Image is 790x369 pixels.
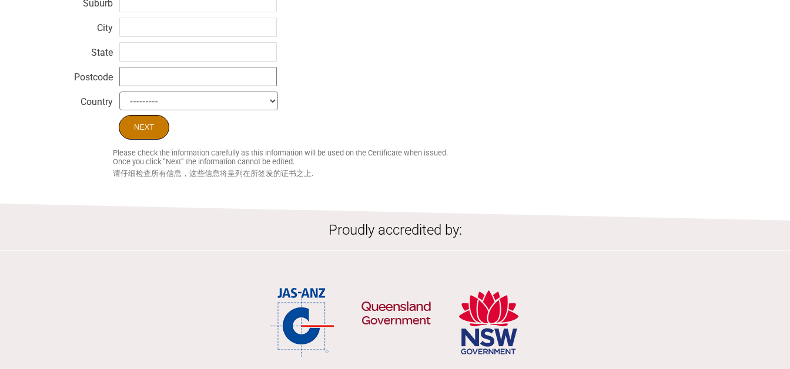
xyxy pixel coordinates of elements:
div: State [25,44,113,56]
div: Postcode [25,69,113,80]
input: Next [119,115,169,140]
img: NSW Government [457,286,520,359]
div: City [25,19,113,31]
img: QLD Government [361,271,431,359]
img: JAS-ANZ [270,286,335,359]
small: Please check the information carefully as this information will be used on the Certificate when i... [113,148,765,166]
div: Country [25,93,113,105]
small: 请仔细检查所有信息，这些信息将呈列在所签发的证书之上. [113,169,765,179]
